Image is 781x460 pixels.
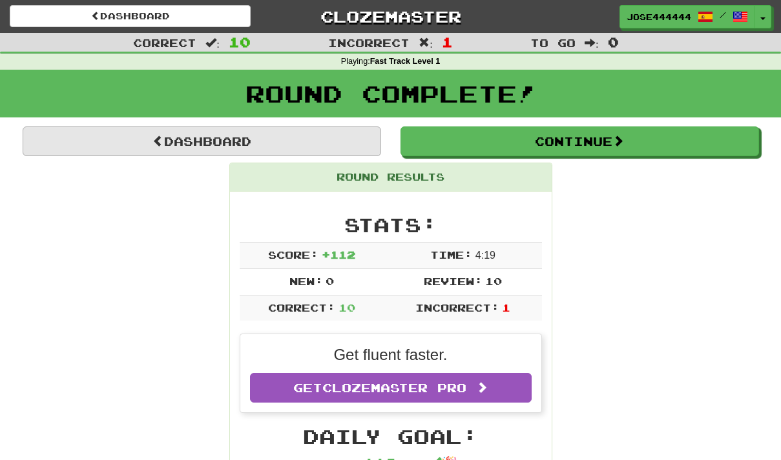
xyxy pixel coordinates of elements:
[229,34,251,50] span: 10
[10,5,251,27] a: Dashboard
[322,381,466,395] span: Clozemaster Pro
[240,214,542,235] h2: Stats:
[530,36,576,49] span: To go
[415,301,499,314] span: Incorrect:
[23,126,381,156] a: Dashboard
[720,10,726,19] span: /
[338,301,355,314] span: 10
[627,11,691,23] span: Jose444444
[268,248,318,261] span: Score:
[205,37,220,48] span: :
[424,275,483,287] span: Review:
[430,248,472,261] span: Time:
[289,275,323,287] span: New:
[419,37,433,48] span: :
[328,36,410,49] span: Incorrect
[401,126,759,156] button: Continue
[608,34,619,50] span: 0
[370,57,441,66] strong: Fast Track Level 1
[475,250,495,261] span: 4 : 19
[502,301,510,314] span: 1
[485,275,502,287] span: 10
[326,275,334,287] span: 0
[620,5,755,28] a: Jose444444 /
[250,373,532,403] a: GetClozemaster Pro
[585,37,599,48] span: :
[442,34,453,50] span: 1
[268,301,335,314] span: Correct:
[5,81,776,106] h1: Round Complete!
[230,163,552,192] div: Round Results
[270,5,511,28] a: Clozemaster
[250,344,532,366] p: Get fluent faster.
[133,36,196,49] span: Correct
[240,426,542,447] h2: Daily Goal:
[322,248,355,261] span: + 112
